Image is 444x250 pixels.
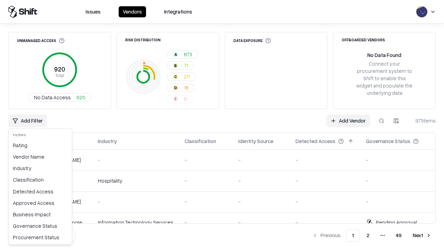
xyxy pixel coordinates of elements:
[10,151,70,162] div: Vendor Name
[10,197,70,209] div: Approved Access
[10,220,70,232] div: Governance Status
[10,130,70,140] div: Filters
[10,162,70,174] div: Industry
[10,140,70,151] div: Rating
[10,209,70,220] div: Business Impact
[10,174,70,185] div: Classification
[8,128,72,245] div: Add Filter
[10,232,70,243] div: Procurement Status
[10,186,70,197] div: Detected Access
